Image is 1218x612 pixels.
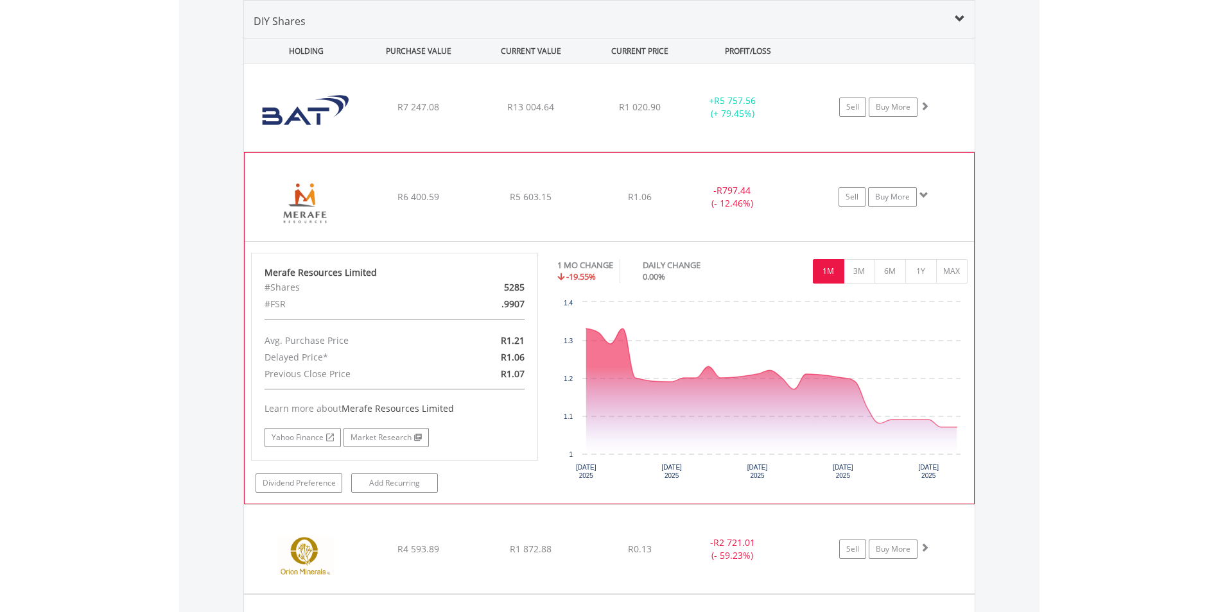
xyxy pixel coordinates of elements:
span: R1.21 [501,334,525,346]
a: Sell [839,540,866,559]
div: PROFIT/LOSS [693,39,803,63]
img: EQU.ZA.ORN.png [250,521,361,590]
button: 3M [844,259,875,284]
text: 1.2 [564,375,573,382]
span: R2 721.01 [713,536,755,548]
a: Add Recurring [351,473,438,493]
div: 1 MO CHANGE [557,259,613,271]
span: R1.07 [501,368,525,380]
button: 6M [874,259,906,284]
div: - (- 12.46%) [684,184,780,210]
img: EQU.ZA.MRF.png [251,169,361,238]
a: Yahoo Finance [265,428,341,447]
div: Delayed Price* [255,349,441,366]
div: DAILY CHANGE [643,259,745,271]
a: Dividend Preference [256,473,342,493]
button: 1M [813,259,844,284]
div: HOLDING [245,39,361,63]
text: 1.3 [564,337,573,344]
text: [DATE] 2025 [576,464,596,479]
svg: Interactive chart [557,296,967,488]
span: R6 400.59 [397,191,439,203]
a: Buy More [869,98,918,117]
span: R1.06 [501,351,525,363]
span: -19.55% [566,271,596,282]
div: Previous Close Price [255,366,441,382]
div: - (- 59.23%) [684,536,781,562]
div: CURRENT PRICE [588,39,690,63]
text: 1.1 [564,413,573,420]
text: [DATE] 2025 [661,464,682,479]
span: R1 872.88 [510,543,552,555]
button: 1Y [905,259,937,284]
div: #FSR [255,296,441,312]
div: .9907 [441,296,534,312]
a: Buy More [869,540,918,559]
div: Merafe Resources Limited [265,266,525,279]
img: EQU.ZA.BTI.png [250,80,361,148]
span: 0.00% [643,271,665,282]
div: + (+ 79.45%) [684,94,781,120]
span: R797.44 [717,184,751,196]
span: R5 757.56 [714,94,756,106]
div: Avg. Purchase Price [255,332,441,349]
a: Market Research [344,428,429,447]
span: R0.13 [628,543,652,555]
text: [DATE] 2025 [918,464,939,479]
div: 5285 [441,279,534,296]
span: R1 020.90 [619,101,661,113]
div: Learn more about [265,402,525,415]
span: DIY Shares [254,14,306,28]
text: [DATE] 2025 [833,464,853,479]
span: R1.06 [628,191,652,203]
div: Chart. Highcharts interactive chart. [557,296,968,488]
a: Sell [839,187,866,207]
span: R4 593.89 [397,543,439,555]
button: MAX [936,259,968,284]
text: [DATE] 2025 [747,464,768,479]
div: CURRENT VALUE [476,39,586,63]
span: R7 247.08 [397,101,439,113]
text: 1.4 [564,300,573,307]
div: #Shares [255,279,441,296]
span: R13 004.64 [507,101,554,113]
span: Merafe Resources Limited [342,402,454,414]
a: Buy More [868,187,917,207]
a: Sell [839,98,866,117]
text: 1 [569,451,573,458]
span: R5 603.15 [510,191,552,203]
div: PURCHASE VALUE [364,39,474,63]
